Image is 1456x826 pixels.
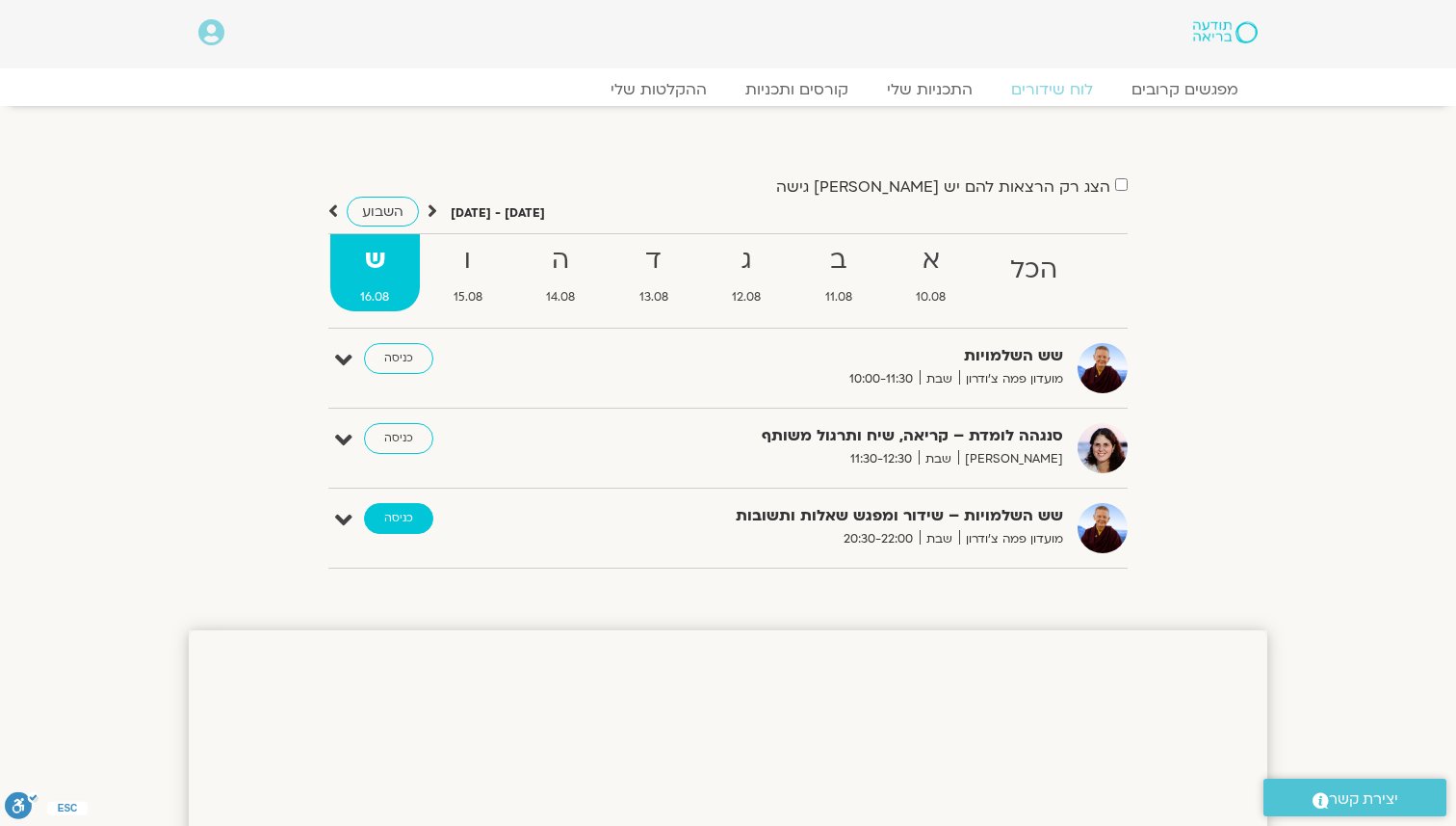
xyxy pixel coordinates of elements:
[1112,80,1258,99] a: מפגשים קרובים
[362,202,403,221] span: השבוע
[591,423,1063,449] strong: סנגהה לומדת – קריאה, שיח ותרגול משותף
[516,239,606,282] strong: ה
[610,239,699,282] strong: ד
[795,239,883,282] strong: ב
[610,287,699,307] span: 13.08
[919,449,958,469] span: שבת
[886,239,976,282] strong: א
[591,503,1063,529] strong: שש השלמויות – שידור ומפגש שאלות ותשובות
[364,503,433,534] a: כניסה
[516,234,606,311] a: ה14.08
[330,239,420,282] strong: ש
[702,234,792,311] a: ג12.08
[1263,779,1446,816] a: יצירת קשר
[843,369,920,389] span: 10:00-11:30
[330,234,420,311] a: ש16.08
[702,287,792,307] span: 12.08
[795,287,883,307] span: 11.08
[1329,786,1398,813] span: יצירת קשר
[886,234,976,311] a: א10.08
[837,529,920,549] span: 20:30-22:00
[591,80,726,99] a: ההקלטות שלי
[364,343,433,374] a: כניסה
[886,287,976,307] span: 10.08
[347,197,419,226] a: השבוע
[959,369,1063,389] span: מועדון פמה צ'ודרון
[516,287,606,307] span: 14.08
[198,80,1258,99] nav: Menu
[980,249,1088,292] strong: הכל
[424,239,513,282] strong: ו
[992,80,1112,99] a: לוח שידורים
[920,369,959,389] span: שבת
[364,423,433,454] a: כניסה
[958,449,1063,469] span: [PERSON_NAME]
[776,178,1110,196] label: הצג רק הרצאות להם יש [PERSON_NAME] גישה
[844,449,919,469] span: 11:30-12:30
[726,80,868,99] a: קורסים ותכניות
[959,529,1063,549] span: מועדון פמה צ'ודרון
[795,234,883,311] a: ב11.08
[451,203,545,224] p: [DATE] - [DATE]
[610,234,699,311] a: ד13.08
[868,80,992,99] a: התכניות שלי
[330,287,420,307] span: 16.08
[702,239,792,282] strong: ג
[920,529,959,549] span: שבת
[591,343,1063,369] strong: שש השלמויות
[424,234,513,311] a: ו15.08
[424,287,513,307] span: 15.08
[980,234,1088,311] a: הכל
